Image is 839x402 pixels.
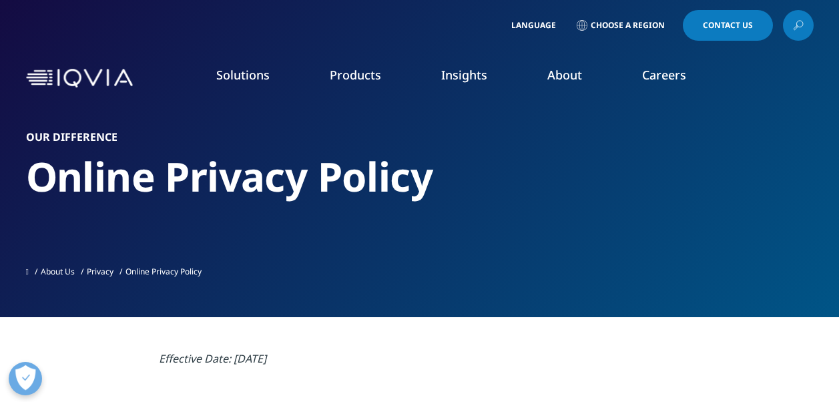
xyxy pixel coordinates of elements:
a: Insights [441,67,487,83]
a: Careers [642,67,686,83]
span: Choose a Region [591,20,665,31]
span: Online Privacy Policy [125,266,202,277]
h1: Our Difference [26,130,814,144]
a: Solutions [216,67,270,83]
h2: Online Privacy Policy [26,152,814,202]
a: Privacy [87,266,113,277]
a: About [547,67,582,83]
span: Effective Date: [DATE] [159,351,266,366]
span: Language [511,20,556,31]
span: Contact Us [703,21,753,29]
a: Products [330,67,381,83]
button: Open Preferences [9,362,42,395]
img: IQVIA Healthcare Information Technology and Pharma Clinical Research Company [26,69,133,88]
a: About Us [41,266,75,277]
nav: Primary [138,47,814,110]
a: Contact Us [683,10,773,41]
